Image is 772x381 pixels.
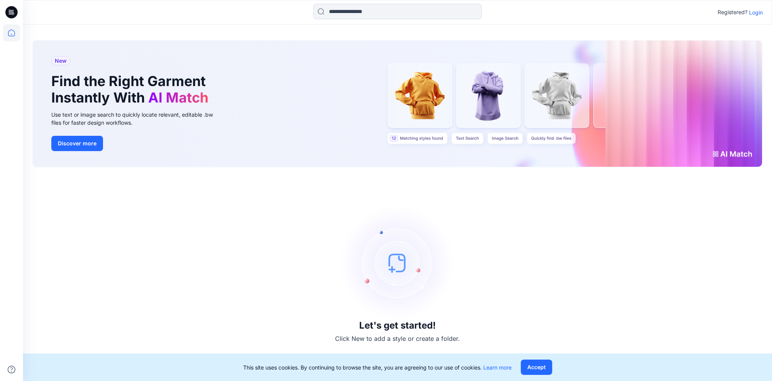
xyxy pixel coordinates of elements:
[749,8,763,16] p: Login
[148,89,208,106] span: AI Match
[718,8,747,17] p: Registered?
[340,205,455,320] img: empty-state-image.svg
[55,56,67,65] span: New
[51,111,224,127] div: Use text or image search to quickly locate relevant, editable .bw files for faster design workflows.
[359,320,436,331] h3: Let's get started!
[483,364,512,371] a: Learn more
[335,334,460,343] p: Click New to add a style or create a folder.
[51,73,212,106] h1: Find the Right Garment Instantly With
[243,363,512,371] p: This site uses cookies. By continuing to browse the site, you are agreeing to our use of cookies.
[51,136,103,151] button: Discover more
[521,360,552,375] button: Accept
